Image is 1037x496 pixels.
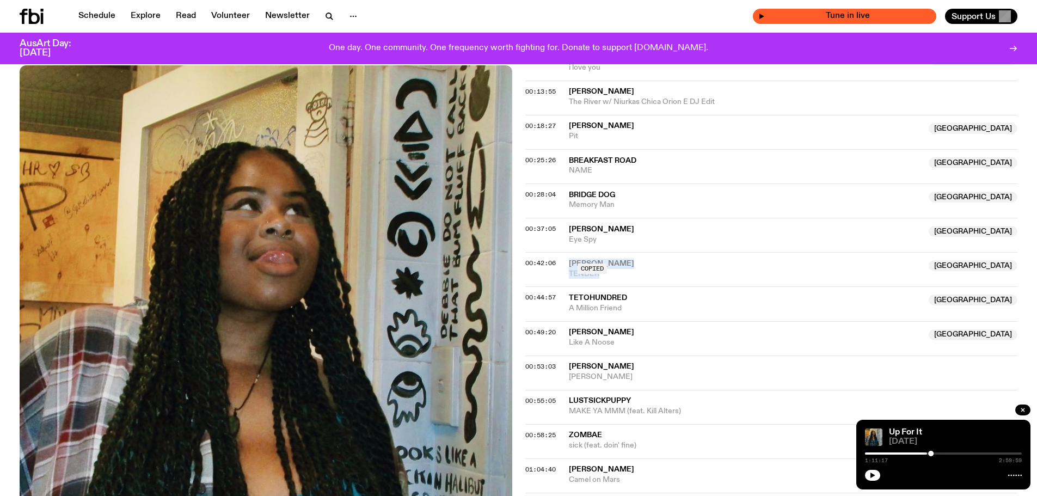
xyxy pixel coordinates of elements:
[525,121,556,130] span: 00:18:27
[929,123,1017,134] span: [GEOGRAPHIC_DATA]
[525,465,556,474] span: 01:04:40
[569,122,634,130] span: [PERSON_NAME]
[329,44,708,53] p: One day. One community. One frequency worth fighting for. Donate to support [DOMAIN_NAME].
[569,157,636,164] span: Breakfast Road
[525,260,556,266] button: 00:42:06
[578,264,607,274] div: Copied
[865,458,888,463] span: 1:11:17
[525,87,556,96] span: 00:13:55
[569,338,923,348] span: Like A Noose
[525,224,556,233] span: 00:37:05
[72,9,122,24] a: Schedule
[569,431,602,439] span: zombAe
[569,166,923,176] span: NAME
[865,428,882,446] img: Ify - a Brown Skin girl with black braided twists, looking up to the side with her tongue stickin...
[525,362,556,371] span: 00:53:03
[525,192,556,198] button: 00:28:04
[525,293,556,302] span: 00:44:57
[525,431,556,439] span: 00:58:25
[525,89,556,95] button: 00:13:55
[569,63,923,73] span: i love you
[525,467,556,473] button: 01:04:40
[569,372,1018,382] span: [PERSON_NAME]
[569,328,634,336] span: [PERSON_NAME]
[525,364,556,370] button: 00:53:03
[765,12,931,20] span: Tune in live
[205,9,256,24] a: Volunteer
[525,398,556,404] button: 00:55:05
[525,432,556,438] button: 00:58:25
[569,225,634,233] span: [PERSON_NAME]
[569,406,1018,417] span: MAKE YA MMM (feat. Kill Alters)
[569,200,923,210] span: Memory Man
[525,123,556,129] button: 00:18:27
[929,329,1017,340] span: [GEOGRAPHIC_DATA]
[525,157,556,163] button: 00:25:26
[569,97,1018,107] span: The River w/ Niurkas Chica Orion E DJ Edit
[259,9,316,24] a: Newsletter
[569,131,923,142] span: Pit
[945,9,1017,24] button: Support Us
[525,156,556,164] span: 00:25:26
[569,440,1018,451] span: sick (feat. doin' fine)
[525,259,556,267] span: 00:42:06
[929,295,1017,305] span: [GEOGRAPHIC_DATA]
[889,438,1022,446] span: [DATE]
[569,303,923,314] span: A Million Friend
[929,157,1017,168] span: [GEOGRAPHIC_DATA]
[569,235,923,245] span: Eye Spy
[569,294,627,302] span: tetohundred
[525,295,556,301] button: 00:44:57
[569,88,634,95] span: [PERSON_NAME]
[569,363,634,370] span: [PERSON_NAME]
[929,260,1017,271] span: [GEOGRAPHIC_DATA]
[525,396,556,405] span: 00:55:05
[525,328,556,336] span: 00:49:20
[999,458,1022,463] span: 2:59:59
[20,39,89,58] h3: AusArt Day: [DATE]
[569,466,634,473] span: [PERSON_NAME]
[525,190,556,199] span: 00:28:04
[929,226,1017,237] span: [GEOGRAPHIC_DATA]
[169,9,203,24] a: Read
[753,9,936,24] button: On AirMornings with [PERSON_NAME]Tune in live
[952,11,996,21] span: Support Us
[929,192,1017,203] span: [GEOGRAPHIC_DATA]
[889,428,922,437] a: Up For It
[569,191,615,199] span: Bridge Dog
[124,9,167,24] a: Explore
[525,329,556,335] button: 00:49:20
[569,397,631,405] span: LustSickPuppy
[525,226,556,232] button: 00:37:05
[569,475,923,485] span: Camel on Mars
